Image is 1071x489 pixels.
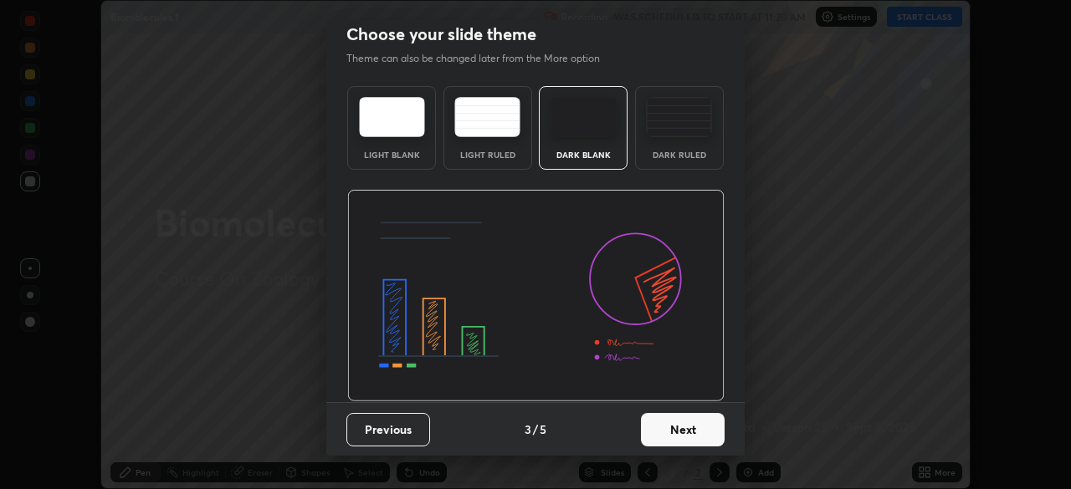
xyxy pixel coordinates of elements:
div: Dark Blank [550,150,617,159]
h2: Choose your slide theme [346,23,536,45]
button: Next [641,413,725,446]
h4: 5 [540,420,546,438]
div: Light Blank [358,150,425,159]
img: darkRuledTheme.de295e13.svg [646,97,712,137]
button: Previous [346,413,430,446]
img: darkThemeBanner.d06ce4a2.svg [347,190,725,402]
div: Dark Ruled [646,150,713,159]
img: lightTheme.e5ed3b09.svg [359,97,425,137]
h4: / [533,420,538,438]
p: Theme can also be changed later from the More option [346,51,617,66]
img: darkTheme.f0cc69e5.svg [551,97,617,137]
div: Light Ruled [454,150,521,159]
h4: 3 [525,420,531,438]
img: lightRuledTheme.5fabf969.svg [454,97,520,137]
